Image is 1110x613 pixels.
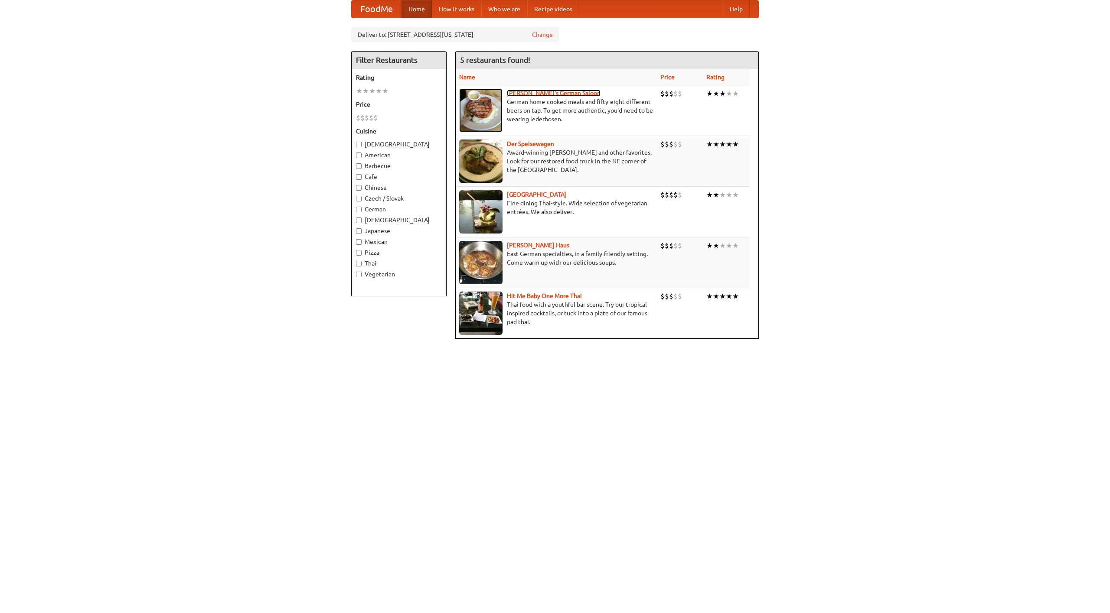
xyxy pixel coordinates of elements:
li: ★ [726,241,732,250]
a: Name [459,74,475,81]
input: Pizza [356,250,362,256]
li: ★ [706,139,713,149]
li: ★ [719,89,726,98]
li: $ [665,241,669,250]
a: Help [723,0,750,18]
input: [DEMOGRAPHIC_DATA] [356,217,362,223]
label: Pizza [356,248,442,257]
li: $ [678,190,682,200]
li: $ [373,113,378,123]
li: ★ [369,86,375,96]
li: ★ [726,89,732,98]
li: $ [669,241,673,250]
li: ★ [706,89,713,98]
li: ★ [719,190,726,200]
li: $ [365,113,369,123]
li: $ [669,139,673,149]
label: American [356,151,442,159]
img: esthers.jpg [459,89,503,132]
li: $ [673,89,678,98]
li: $ [665,139,669,149]
h5: Rating [356,73,442,82]
li: ★ [362,86,369,96]
b: Der Speisewagen [507,140,554,147]
h5: Cuisine [356,127,442,136]
a: Price [660,74,675,81]
li: ★ [732,241,739,250]
input: Thai [356,261,362,266]
li: $ [678,139,682,149]
li: $ [369,113,373,123]
a: Who we are [481,0,527,18]
a: How it works [432,0,481,18]
input: German [356,207,362,212]
p: Thai food with a youthful bar scene. Try our tropical inspired cocktails, or tuck into a plate of... [459,300,653,326]
label: Chinese [356,183,442,192]
li: $ [678,241,682,250]
input: [DEMOGRAPHIC_DATA] [356,142,362,147]
li: $ [673,190,678,200]
a: Home [402,0,432,18]
input: Cafe [356,174,362,180]
li: $ [665,89,669,98]
li: ★ [732,89,739,98]
label: Cafe [356,172,442,181]
input: American [356,152,362,158]
li: ★ [375,86,382,96]
li: ★ [732,139,739,149]
label: Vegetarian [356,270,442,279]
div: Deliver to: [STREET_ADDRESS][US_STATE] [351,27,559,42]
li: ★ [713,292,719,301]
input: Barbecue [356,163,362,169]
h5: Price [356,100,442,109]
label: [DEMOGRAPHIC_DATA] [356,140,442,149]
a: Rating [706,74,725,81]
input: Czech / Slovak [356,196,362,201]
label: Japanese [356,227,442,235]
input: Mexican [356,239,362,245]
li: $ [673,139,678,149]
li: $ [678,89,682,98]
img: satay.jpg [459,190,503,234]
li: ★ [713,139,719,149]
li: ★ [713,89,719,98]
a: Change [532,30,553,39]
li: $ [356,113,360,123]
li: ★ [726,139,732,149]
li: ★ [732,190,739,200]
a: FoodMe [352,0,402,18]
li: ★ [713,241,719,250]
label: Barbecue [356,162,442,170]
li: ★ [726,190,732,200]
h4: Filter Restaurants [352,52,446,69]
label: German [356,205,442,214]
li: ★ [706,292,713,301]
img: babythai.jpg [459,292,503,335]
li: $ [678,292,682,301]
label: [DEMOGRAPHIC_DATA] [356,216,442,224]
li: $ [660,139,665,149]
li: $ [660,292,665,301]
a: Hit Me Baby One More Thai [507,292,582,299]
input: Vegetarian [356,272,362,277]
input: Chinese [356,185,362,191]
img: kohlhaus.jpg [459,241,503,284]
li: $ [665,292,669,301]
li: ★ [719,139,726,149]
li: $ [673,241,678,250]
ng-pluralize: 5 restaurants found! [460,56,530,64]
b: [GEOGRAPHIC_DATA] [507,191,566,198]
li: ★ [706,190,713,200]
p: Award-winning [PERSON_NAME] and other favorites. Look for our restored food truck in the NE corne... [459,148,653,174]
li: $ [660,89,665,98]
a: [PERSON_NAME]'s German Saloon [507,90,601,97]
li: ★ [719,292,726,301]
li: $ [669,89,673,98]
li: ★ [356,86,362,96]
label: Czech / Slovak [356,194,442,203]
a: [PERSON_NAME] Haus [507,242,569,249]
a: Recipe videos [527,0,579,18]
